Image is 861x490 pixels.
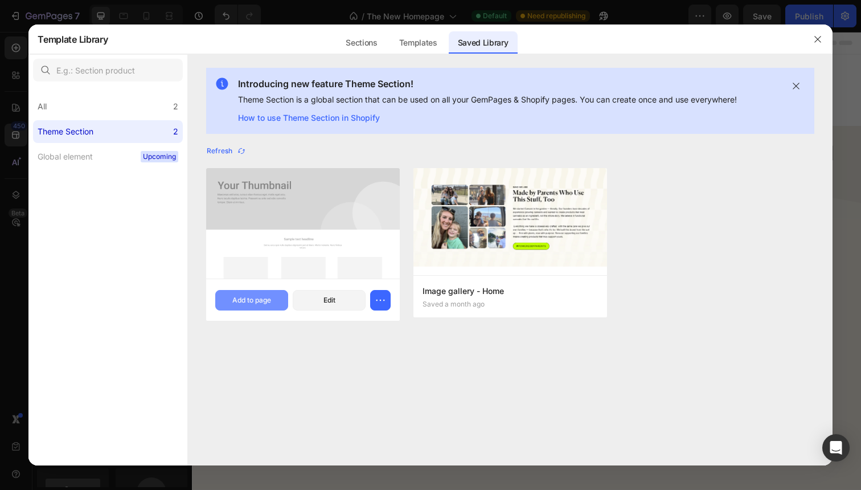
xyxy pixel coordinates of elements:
span: Upcoming [141,151,178,162]
h2: Template Library [38,24,108,54]
a: How to use Theme Section in Shopify [238,111,737,125]
input: E.g.: Section product [33,59,183,81]
p: As seen in [30,121,82,134]
button: Refresh [206,143,247,159]
div: Global element [38,150,93,164]
div: Add to page [232,295,271,305]
p: Theme Section is a global section that can be used on all your GemPages & Shopify pages. You can ... [238,93,737,107]
img: Placeholder.png [206,168,400,279]
div: 2 [173,125,178,138]
img: gempages_570495266654782688-977772a8-84b2-48b6-bc85-1272fc8e54f4.svg [101,115,216,138]
p: Image gallery - Home [423,284,598,298]
div: Refresh [207,146,246,156]
div: All [38,100,47,113]
img: -a-gempagesversionv7shop-id570495266654782688theme-section-id577911129724945170.jpg [413,168,607,275]
div: Sections [337,31,386,54]
img: gempages_570495266654782688-3da20523-e38b-4b5d-ae92-9460afaea42e.svg [315,117,426,135]
img: gempages_570495266654782688-5b90ec60-a536-4425-a586-b5fd3b7f45f5.svg [233,119,298,134]
img: gempages_570495266654782688-ce8a1a50-3df6-4ffe-9ddc-ba8a5bc38fce.svg [444,120,543,132]
div: Saved Library [449,31,518,54]
p: Introducing new feature Theme Section! [238,77,737,91]
div: Templates [390,31,446,54]
button: Edit [293,290,366,311]
button: Add to page [215,290,288,311]
div: Theme Section [38,125,93,138]
div: 2 [173,100,178,113]
div: Open Intercom Messenger [822,434,850,462]
img: gempages_570495266654782688-fa6de545-93ff-4d5c-9c17-57521c10c93b.svg [560,115,655,138]
p: Saved a month ago [423,300,485,308]
div: Edit [323,295,335,305]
